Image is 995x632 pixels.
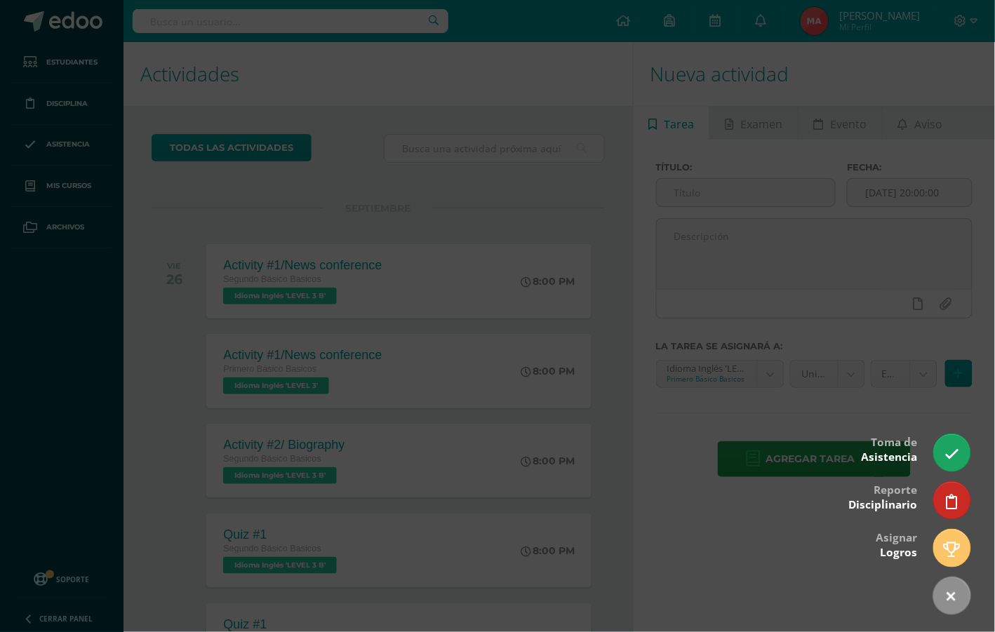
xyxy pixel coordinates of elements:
[849,497,918,512] span: Disciplinario
[849,473,918,519] div: Reporte
[881,545,918,560] span: Logros
[862,450,918,464] span: Asistencia
[876,521,918,567] div: Asignar
[862,426,918,471] div: Toma de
